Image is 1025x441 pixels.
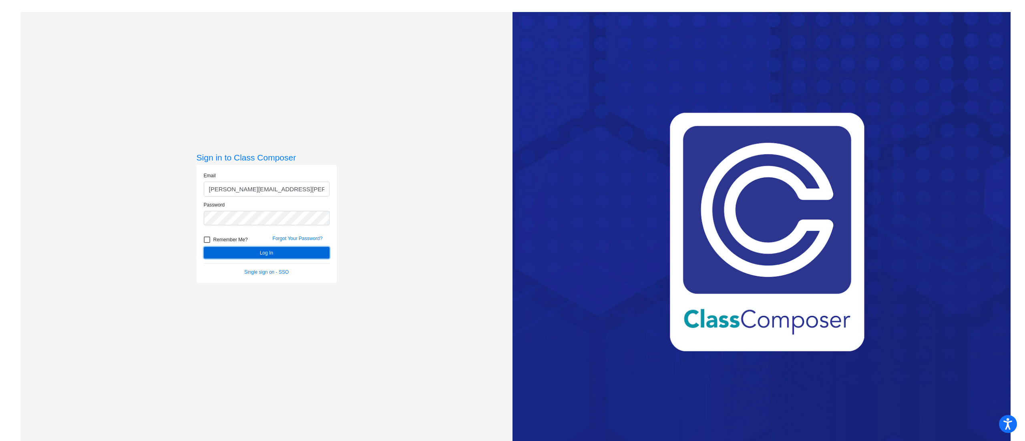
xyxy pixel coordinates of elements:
[204,201,225,208] label: Password
[204,247,330,259] button: Log In
[273,236,323,241] a: Forgot Your Password?
[204,172,216,179] label: Email
[213,235,248,245] span: Remember Me?
[244,269,289,275] a: Single sign on - SSO
[197,152,337,162] h3: Sign in to Class Composer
